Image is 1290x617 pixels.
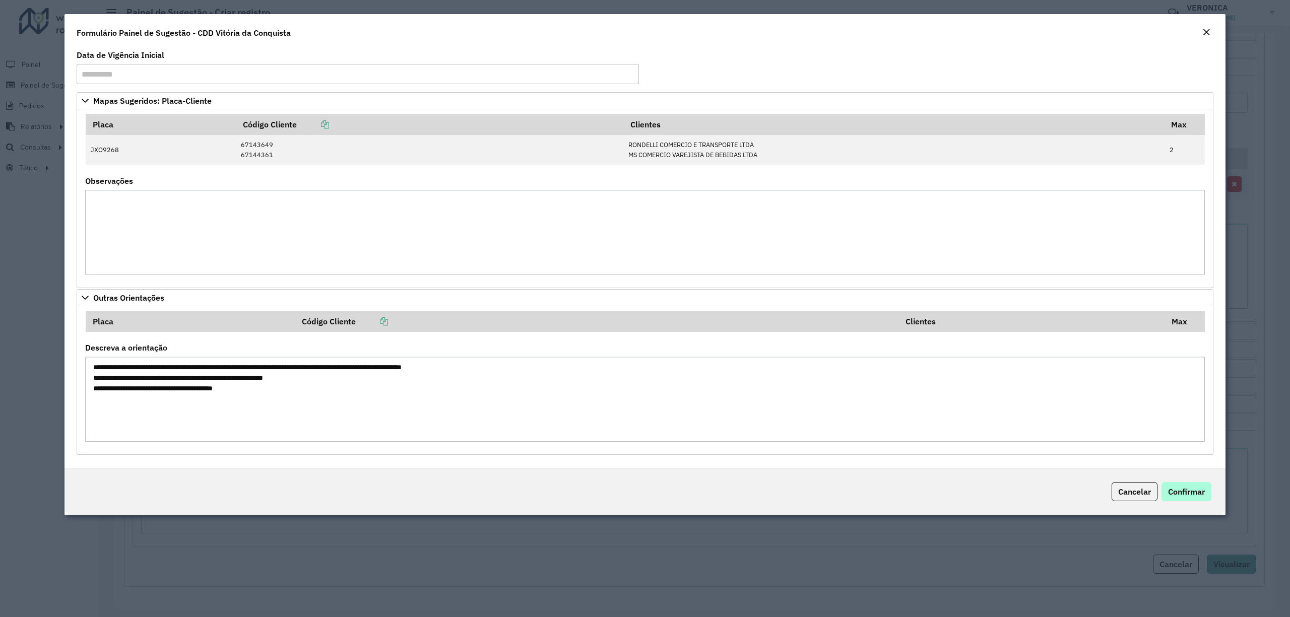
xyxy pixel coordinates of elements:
th: Código Cliente [295,311,898,332]
th: Clientes [898,311,1165,332]
span: Mapas Sugeridos: Placa-Cliente [93,97,212,105]
td: JXO9268 [86,135,236,165]
th: Placa [86,311,295,332]
th: Código Cliente [236,114,623,135]
th: Max [1165,114,1205,135]
label: Descreva a orientação [85,341,167,354]
a: Copiar [356,316,388,326]
td: 67143649 67144361 [236,135,623,165]
label: Data de Vigência Inicial [77,49,164,61]
td: RONDELLI COMERCIO E TRANSPORTE LTDA MS COMERCIO VAREJISTA DE BEBIDAS LTDA [623,135,1165,165]
button: Cancelar [1112,482,1157,501]
td: 2 [1165,135,1205,165]
em: Fechar [1202,28,1210,36]
a: Mapas Sugeridos: Placa-Cliente [77,92,1213,109]
a: Copiar [297,119,329,129]
span: Confirmar [1168,487,1205,497]
div: Outras Orientações [77,306,1213,455]
button: Confirmar [1162,482,1211,501]
label: Observações [85,175,133,187]
th: Placa [86,114,236,135]
button: Close [1199,26,1213,39]
h4: Formulário Painel de Sugestão - CDD Vitória da Conquista [77,27,291,39]
th: Max [1165,311,1205,332]
a: Outras Orientações [77,289,1213,306]
span: Outras Orientações [93,294,164,302]
th: Clientes [623,114,1165,135]
span: Cancelar [1118,487,1151,497]
div: Mapas Sugeridos: Placa-Cliente [77,109,1213,288]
